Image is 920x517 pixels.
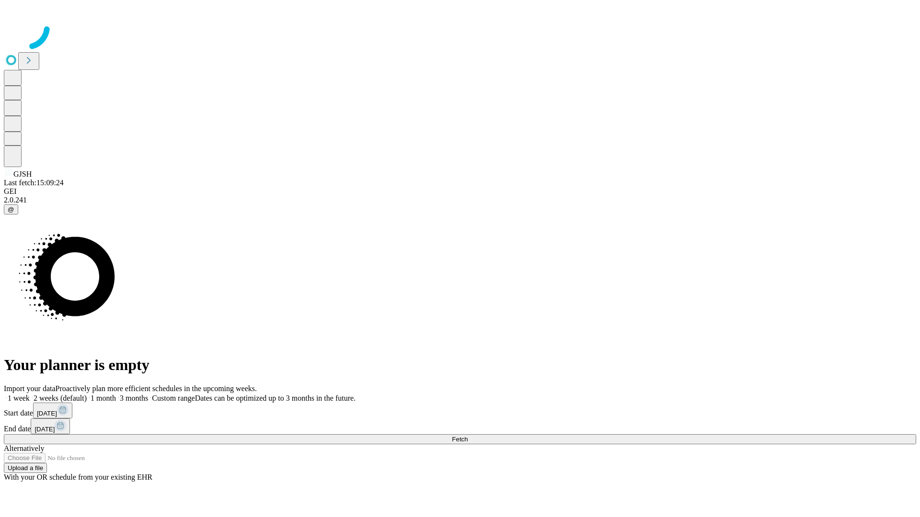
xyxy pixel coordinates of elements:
[152,394,195,402] span: Custom range
[4,403,916,418] div: Start date
[33,403,72,418] button: [DATE]
[4,204,18,214] button: @
[31,418,70,434] button: [DATE]
[13,170,32,178] span: GJSH
[8,206,14,213] span: @
[4,356,916,374] h1: Your planner is empty
[452,436,468,443] span: Fetch
[34,394,87,402] span: 2 weeks (default)
[8,394,30,402] span: 1 week
[4,179,64,187] span: Last fetch: 15:09:24
[120,394,148,402] span: 3 months
[4,434,916,444] button: Fetch
[34,426,55,433] span: [DATE]
[4,473,152,481] span: With your OR schedule from your existing EHR
[195,394,356,402] span: Dates can be optimized up to 3 months in the future.
[4,196,916,204] div: 2.0.241
[91,394,116,402] span: 1 month
[37,410,57,417] span: [DATE]
[4,444,44,452] span: Alternatively
[4,463,47,473] button: Upload a file
[4,418,916,434] div: End date
[56,384,257,393] span: Proactively plan more efficient schedules in the upcoming weeks.
[4,187,916,196] div: GEI
[4,384,56,393] span: Import your data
